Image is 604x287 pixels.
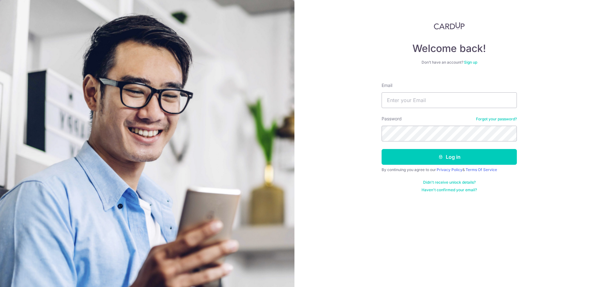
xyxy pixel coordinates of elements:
[466,167,497,172] a: Terms Of Service
[437,167,462,172] a: Privacy Policy
[382,92,517,108] input: Enter your Email
[382,149,517,165] button: Log in
[382,42,517,55] h4: Welcome back!
[464,60,477,65] a: Sign up
[423,180,476,185] a: Didn't receive unlock details?
[382,167,517,172] div: By continuing you agree to our &
[382,116,402,122] label: Password
[422,187,477,192] a: Haven't confirmed your email?
[382,82,392,89] label: Email
[434,22,465,30] img: CardUp Logo
[382,60,517,65] div: Don’t have an account?
[476,117,517,122] a: Forgot your password?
